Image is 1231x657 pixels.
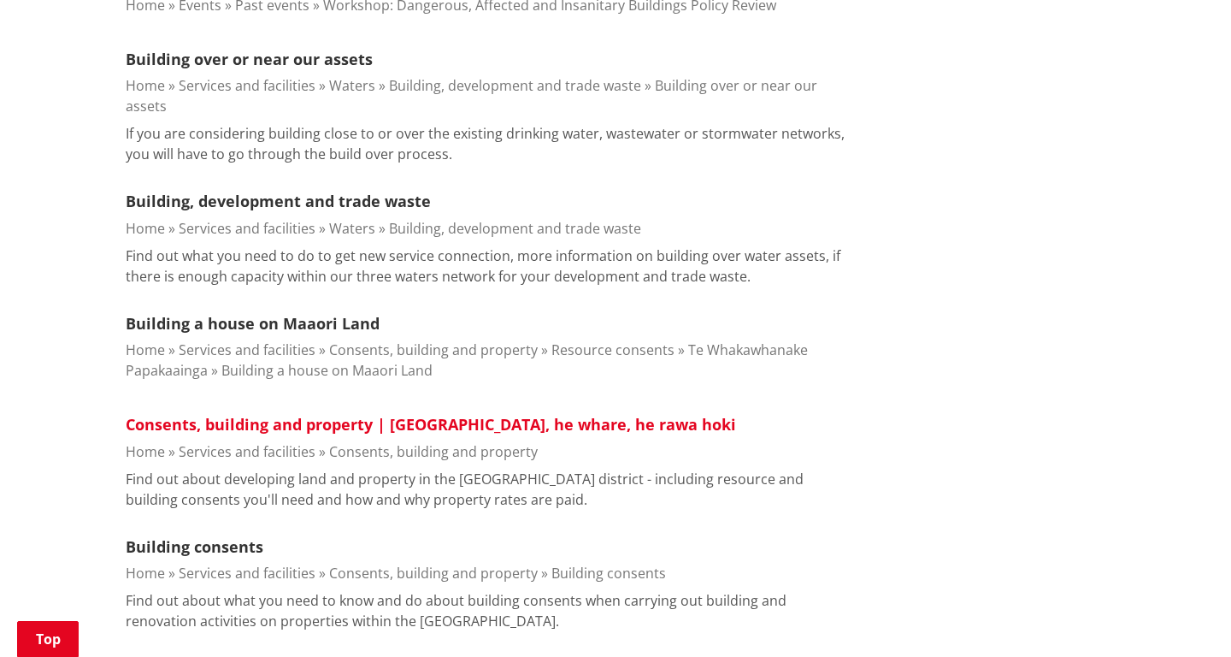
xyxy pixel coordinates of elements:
[126,123,854,164] p: If you are considering building close to or over the existing drinking water, wastewater or storm...
[221,361,433,380] a: Building a house on Maaori Land
[329,340,538,359] a: Consents, building and property
[126,340,165,359] a: Home
[126,469,854,510] p: Find out about developing land and property in the [GEOGRAPHIC_DATA] district - including resourc...
[329,219,375,238] a: Waters
[329,76,375,95] a: Waters
[1152,585,1214,647] iframe: Messenger Launcher
[126,313,380,334] a: Building a house on Maaori Land
[126,246,854,287] p: Find out what you need to do to get new service connection, more information on building over wat...
[329,442,538,461] a: Consents, building and property
[179,76,315,95] a: Services and facilities
[179,219,315,238] a: Services and facilities
[126,414,736,435] a: Consents, building and property | [GEOGRAPHIC_DATA], he whare, he rawa hoki
[126,49,373,69] a: Building over or near our assets
[126,442,165,461] a: Home
[551,340,674,359] a: Resource consents
[126,564,165,583] a: Home
[179,340,315,359] a: Services and facilities
[551,564,666,583] a: Building consents
[126,340,808,380] a: Te Whakawhanake Papakaainga
[126,590,854,631] p: Find out about what you need to know and do about building consents when carrying out building an...
[179,442,315,461] a: Services and facilities
[17,621,79,657] a: Top
[126,536,263,557] a: Building consents
[389,76,641,95] a: Building, development and trade waste
[126,76,165,95] a: Home
[329,564,538,583] a: Consents, building and property
[126,219,165,238] a: Home
[126,76,817,115] a: Building over or near our assets
[126,191,431,211] a: Building, development and trade waste
[179,564,315,583] a: Services and facilities
[389,219,641,238] a: Building, development and trade waste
